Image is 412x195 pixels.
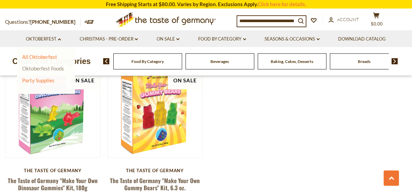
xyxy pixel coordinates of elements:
[5,63,100,158] img: The Taste of Germany "Make Your Own Dinosaur Gummies" Kit, 180g
[258,1,306,7] a: Click here for details.
[329,16,359,23] a: Account
[108,63,202,158] img: The Taste of Germany "Make Your Own Gummy Bears" Kit, 6.3 oz.
[110,176,200,192] a: The Taste of Germany "Make Your Own Gummy Bears" Kit, 6.3 oz.
[271,59,313,64] a: Baking, Cakes, Desserts
[265,35,320,43] a: Seasons & Occasions
[371,21,383,27] span: $0.00
[358,59,370,64] a: Breads
[131,59,164,64] a: Food By Category
[8,176,98,192] a: The Taste of Germany "Make Your Own Dinosaur Gummies" Kit, 180g
[22,65,64,71] a: Oktoberfest Foods
[337,17,359,22] span: Account
[103,58,110,64] img: previous arrow
[5,18,81,27] p: Questions?
[338,35,386,43] a: Download Catalog
[366,12,386,29] button: $0.00
[211,59,229,64] a: Beverages
[80,35,138,43] a: Christmas - PRE-ORDER
[157,35,179,43] a: On Sale
[30,19,76,25] a: [PHONE_NUMBER]
[22,54,57,60] a: All Oktoberfest
[107,168,203,173] div: The Taste of Germany
[22,77,54,83] a: Party Supplies
[26,35,61,43] a: Oktoberfest
[392,58,398,64] img: next arrow
[5,168,100,173] div: The Taste of Germany
[198,35,246,43] a: Food By Category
